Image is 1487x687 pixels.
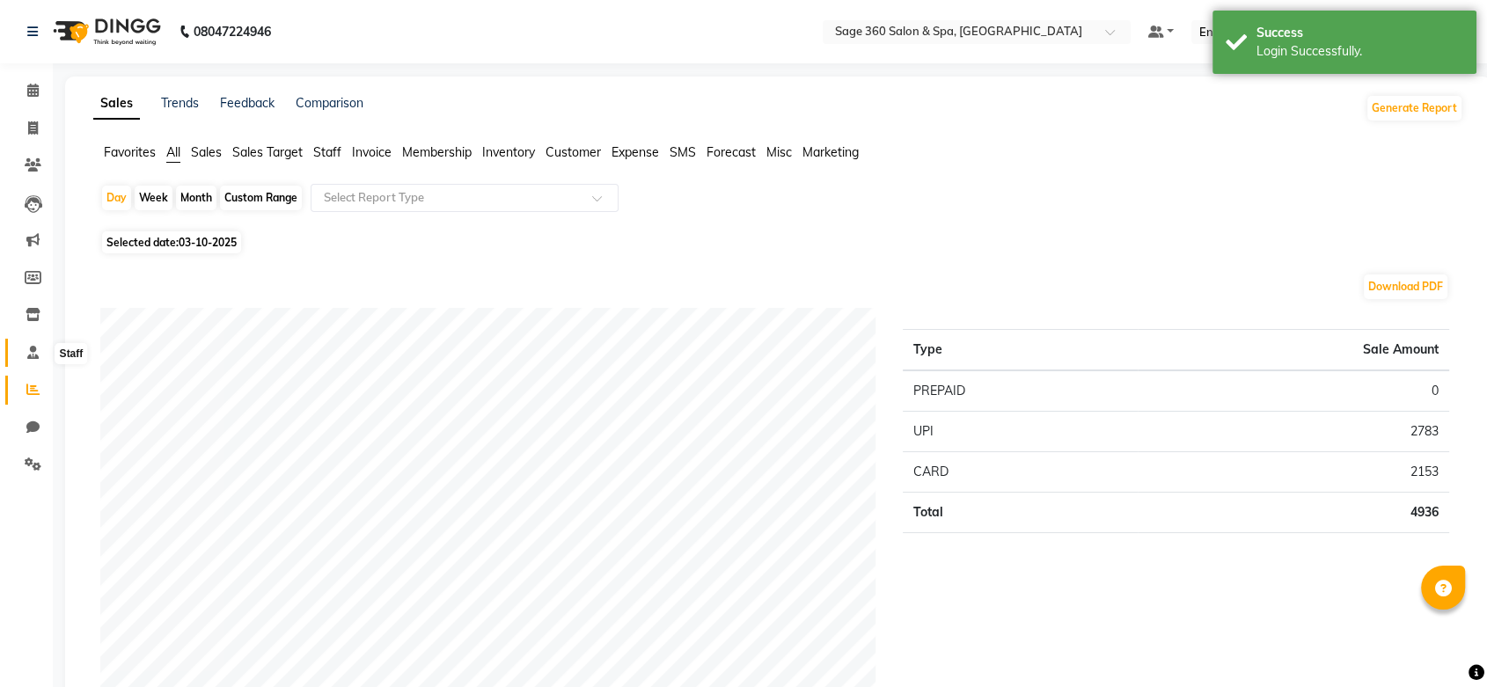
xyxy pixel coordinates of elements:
[93,88,140,120] a: Sales
[1138,330,1449,371] th: Sale Amount
[1256,42,1463,61] div: Login Successfully.
[903,493,1138,533] td: Total
[296,95,363,111] a: Comparison
[1364,274,1447,299] button: Download PDF
[766,144,792,160] span: Misc
[102,186,131,210] div: Day
[179,236,237,249] span: 03-10-2025
[55,343,88,364] div: Staff
[1138,493,1449,533] td: 4936
[546,144,601,160] span: Customer
[1138,370,1449,412] td: 0
[45,7,165,56] img: logo
[903,452,1138,493] td: CARD
[166,144,180,160] span: All
[352,144,392,160] span: Invoice
[220,186,302,210] div: Custom Range
[161,95,199,111] a: Trends
[482,144,535,160] span: Inventory
[1138,412,1449,452] td: 2783
[707,144,756,160] span: Forecast
[102,231,241,253] span: Selected date:
[903,330,1138,371] th: Type
[903,370,1138,412] td: PREPAID
[612,144,659,160] span: Expense
[903,412,1138,452] td: UPI
[135,186,172,210] div: Week
[104,144,156,160] span: Favorites
[176,186,216,210] div: Month
[402,144,472,160] span: Membership
[1256,24,1463,42] div: Success
[220,95,275,111] a: Feedback
[1138,452,1449,493] td: 2153
[1367,96,1461,121] button: Generate Report
[232,144,303,160] span: Sales Target
[191,144,222,160] span: Sales
[194,7,271,56] b: 08047224946
[802,144,859,160] span: Marketing
[313,144,341,160] span: Staff
[670,144,696,160] span: SMS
